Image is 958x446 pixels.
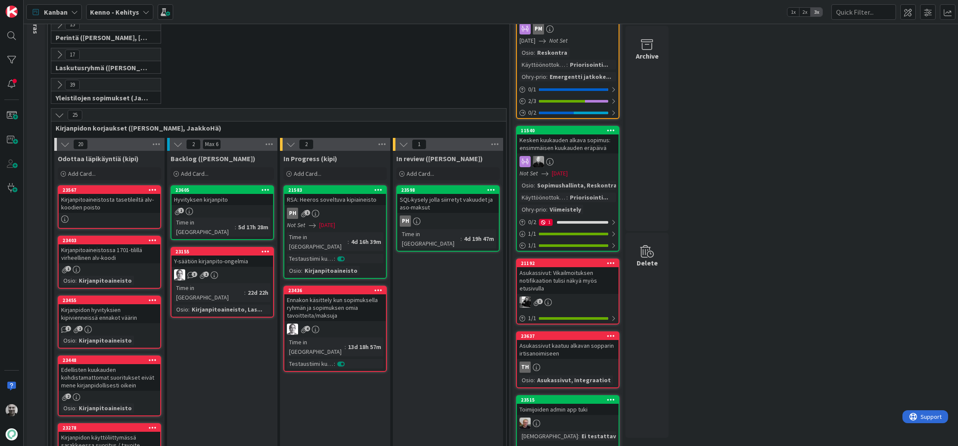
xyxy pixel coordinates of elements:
[566,60,568,69] span: :
[568,60,610,69] div: Priorisointi...
[528,218,536,227] span: 0 / 2
[305,210,310,215] span: 1
[349,237,383,246] div: 4d 16h 39m
[517,404,619,415] div: Toimijoiden admin app tuki
[578,431,579,441] span: :
[519,72,546,81] div: Ohry-prio
[517,127,619,134] div: 11540
[397,194,499,213] div: SQL-kysely jolla siirretyt vakuudet ja aso-maksut
[287,254,334,263] div: Testaustiimi kurkkaa
[59,296,160,323] div: 23455Kirjanpidon hyvityksien kipivienneissä ennakot väärin
[62,237,160,243] div: 23403
[175,249,273,255] div: 23155
[521,333,619,339] div: 23637
[348,237,349,246] span: :
[288,287,386,293] div: 23436
[568,193,610,202] div: Priorisointi...
[519,169,538,177] i: Not Set
[287,232,348,251] div: Time in [GEOGRAPHIC_DATA]
[77,336,134,345] div: Kirjanpitoaineisto
[6,428,18,440] img: avatar
[65,50,80,60] span: 17
[61,276,75,285] div: Osio
[174,218,235,237] div: Time in [GEOGRAPHIC_DATA]
[68,110,82,120] span: 25
[284,186,386,194] div: 21583
[65,266,71,271] span: 1
[287,221,305,229] i: Not Set
[75,403,77,413] span: :
[517,228,619,239] div: 1/1
[636,51,659,61] div: Archive
[517,267,619,294] div: Asukassivut: Vikailmoituksen notifikaation tulisi näkyä myös etusivulla
[56,33,150,42] span: Perintä (Jaakko, PetriH, MikkoV, Pasi)
[171,269,273,281] div: PH
[171,256,273,267] div: Y-säätiön kirjanpito-ongelmia
[549,37,568,44] i: Not Set
[75,276,77,285] span: :
[517,418,619,429] div: JH
[579,431,625,441] div: Ei testattavi...
[546,205,547,214] span: :
[537,299,543,304] span: 3
[460,234,462,243] span: :
[534,375,535,385] span: :
[77,403,134,413] div: Kirjanpitoaineisto
[517,296,619,308] div: KM
[528,108,536,117] span: 0 / 2
[519,418,531,429] img: JH
[186,139,201,150] span: 2
[528,85,536,94] span: 0 / 1
[462,234,496,243] div: 4d 19h 47m
[831,4,896,20] input: Quick Filter...
[62,297,160,303] div: 23455
[519,362,531,373] div: TH
[68,170,96,178] span: Add Card...
[235,222,236,232] span: :
[400,215,411,227] div: PH
[517,134,619,153] div: Kesken kuukauden alkava sopimus: ensimmäisen kuukauden eräpäivä
[236,222,271,232] div: 5d 17h 28m
[171,194,273,205] div: Hyvityksen kirjanpito
[521,128,619,134] div: 11540
[519,205,546,214] div: Ohry-prio
[517,156,619,167] div: MV
[519,60,566,69] div: Käyttöönottokriittisyys
[44,7,68,17] span: Kanban
[319,221,335,230] span: [DATE]
[59,304,160,323] div: Kirjanpidon hyvityksien kipivienneissä ennakot väärin
[517,259,619,294] div: 21192Asukassivut: Vikailmoituksen notifikaation tulisi näkyä myös etusivulla
[61,403,75,413] div: Osio
[246,288,271,297] div: 22d 22h
[535,375,613,385] div: Asukassivut, Integraatiot
[59,356,160,364] div: 23448
[59,237,160,244] div: 23403
[284,194,386,205] div: RSA: Heeros soveltuva kipiaineisto
[400,229,460,248] div: Time in [GEOGRAPHIC_DATA]
[244,288,246,297] span: :
[188,305,190,314] span: :
[287,324,298,335] img: PH
[517,217,619,228] div: 0/21
[284,186,386,205] div: 21583RSA: Heeros soveltuva kipiaineisto
[334,254,335,263] span: :
[59,237,160,263] div: 23403Kirjanpitoaineistossa 1701-tilillä virheellinen alv-koodi
[6,6,18,18] img: Visit kanbanzone.com
[811,8,822,16] span: 3x
[61,336,75,345] div: Osio
[517,107,619,118] div: 0/2
[301,266,302,275] span: :
[787,8,799,16] span: 1x
[171,186,273,205] div: 23605Hyvityksen kirjanpito
[287,359,334,368] div: Testaustiimi kurkkaa
[517,332,619,359] div: 23637Asukassivut kaatuu alkavan sopparin irtisanoimiseen
[294,170,321,178] span: Add Card...
[65,19,80,30] span: 15
[547,72,613,81] div: Emergentti jatkoke...
[181,170,208,178] span: Add Card...
[59,186,160,194] div: 23567
[18,1,39,12] span: Support
[65,80,80,90] span: 39
[533,23,544,34] div: PM
[412,139,426,150] span: 1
